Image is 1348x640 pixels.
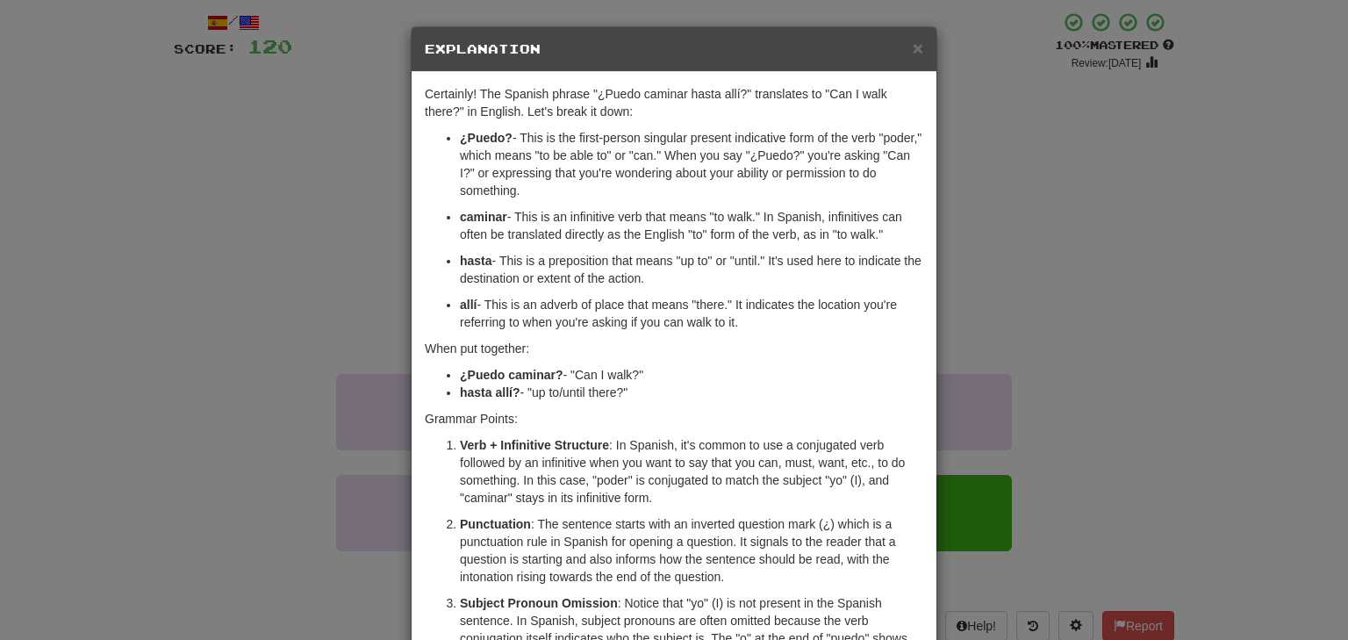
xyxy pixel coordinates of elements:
[460,368,563,382] strong: ¿Puedo caminar?
[913,39,923,57] button: Close
[460,129,923,199] p: - This is the first-person singular present indicative form of the verb "poder," which means "to ...
[460,296,923,331] p: - This is an adverb of place that means "there." It indicates the location you're referring to wh...
[425,410,923,428] p: Grammar Points:
[460,254,492,268] strong: hasta
[460,298,477,312] strong: allí
[460,515,923,586] p: : The sentence starts with an inverted question mark (¿) which is a punctuation rule in Spanish f...
[425,40,923,58] h5: Explanation
[460,596,618,610] strong: Subject Pronoun Omission
[460,131,513,145] strong: ¿Puedo?
[460,436,923,507] p: : In Spanish, it's common to use a conjugated verb followed by an infinitive when you want to say...
[460,210,507,224] strong: caminar
[460,366,923,384] li: - "Can I walk?"
[460,252,923,287] p: - This is a preposition that means "up to" or "until." It's used here to indicate the destination...
[460,208,923,243] p: - This is an infinitive verb that means "to walk." In Spanish, infinitives can often be translate...
[460,385,520,399] strong: hasta allí?
[460,517,531,531] strong: Punctuation
[425,340,923,357] p: When put together:
[913,38,923,58] span: ×
[460,384,923,401] li: - "up to/until there?"
[460,438,609,452] strong: Verb + Infinitive Structure
[425,85,923,120] p: Certainly! The Spanish phrase "¿Puedo caminar hasta allí?" translates to "Can I walk there?" in E...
